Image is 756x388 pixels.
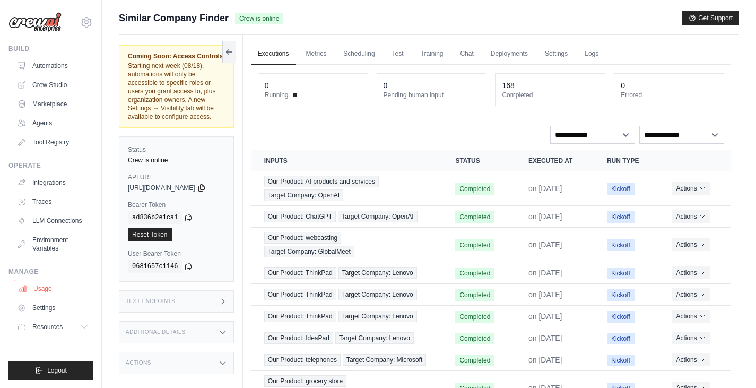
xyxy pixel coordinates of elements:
[8,161,93,170] div: Operate
[502,91,598,99] dt: Completed
[13,212,93,229] a: LLM Connections
[414,43,450,65] a: Training
[672,182,709,195] button: Actions for execution
[672,332,709,344] button: Actions for execution
[264,232,341,244] span: Our Product: webcasting
[538,43,574,65] a: Settings
[528,269,562,277] time: February 6, 2025 at 18:34 EST
[343,354,426,366] span: Target Company: Microsoft
[338,289,417,300] span: Target Company: Lenovo
[264,311,430,322] a: View execution details for Our Product
[594,150,659,171] th: Run Type
[13,57,93,74] a: Automations
[607,355,635,366] span: Kickoff
[128,201,225,209] label: Bearer Token
[607,333,635,344] span: Kickoff
[337,43,381,65] a: Scheduling
[484,43,534,65] a: Deployments
[128,211,182,224] code: ad836b2e1ca1
[672,288,709,301] button: Actions for execution
[528,356,562,364] time: February 4, 2025 at 18:01 EST
[13,193,93,210] a: Traces
[264,332,430,344] a: View execution details for Our Product
[14,280,94,297] a: Usage
[528,184,562,193] time: February 18, 2025 at 05:21 EST
[32,323,63,331] span: Resources
[119,11,229,25] span: Similar Company Finder
[264,232,430,257] a: View execution details for Our Product
[455,333,494,344] span: Completed
[128,62,215,120] span: Starting next week (08/18), automations will only be accessible to specific roles or users you gr...
[607,311,635,323] span: Kickoff
[264,354,341,366] span: Our Product: telephones
[264,289,336,300] span: Our Product: ThinkPad
[384,80,388,91] div: 0
[455,355,494,366] span: Completed
[607,239,635,251] span: Kickoff
[128,184,195,192] span: [URL][DOMAIN_NAME]
[13,299,93,316] a: Settings
[528,290,562,299] time: February 5, 2025 at 23:15 EST
[126,360,151,366] h3: Actions
[682,11,739,25] button: Get Support
[13,231,93,257] a: Environment Variables
[128,145,225,154] label: Status
[672,266,709,279] button: Actions for execution
[264,211,430,222] a: View execution details for Our Product
[235,13,283,24] span: Crew is online
[384,91,480,99] dt: Pending human input
[8,45,93,53] div: Build
[621,91,717,99] dt: Errored
[128,249,225,258] label: User Bearer Token
[386,43,410,65] a: Test
[338,267,417,279] span: Target Company: Lenovo
[338,311,417,322] span: Target Company: Lenovo
[264,189,343,201] span: Target Company: OpenAI
[703,337,756,388] iframe: Chat Widget
[300,43,333,65] a: Metrics
[264,289,430,300] a: View execution details for Our Product
[672,310,709,323] button: Actions for execution
[528,240,562,249] time: February 8, 2025 at 22:20 EST
[672,238,709,251] button: Actions for execution
[264,267,336,279] span: Our Product: ThinkPad
[264,332,333,344] span: Our Product: IdeaPad
[607,289,635,301] span: Kickoff
[13,76,93,93] a: Crew Studio
[578,43,605,65] a: Logs
[528,312,562,321] time: February 5, 2025 at 23:04 EST
[8,361,93,380] button: Logout
[128,228,172,241] a: Reset Token
[455,239,494,251] span: Completed
[335,332,414,344] span: Target Company: Lenovo
[265,80,269,91] div: 0
[8,268,93,276] div: Manage
[502,80,514,91] div: 168
[607,211,635,223] span: Kickoff
[251,43,296,65] a: Executions
[338,211,417,222] span: Target Company: OpenAI
[442,150,516,171] th: Status
[672,353,709,366] button: Actions for execution
[455,311,494,323] span: Completed
[455,268,494,279] span: Completed
[454,43,480,65] a: Chat
[528,334,562,342] time: February 5, 2025 at 18:06 EST
[455,183,494,195] span: Completed
[264,375,346,387] span: Our Product: grocery store
[128,52,225,61] span: Coming Soon: Access Controls
[607,183,635,195] span: Kickoff
[264,176,430,201] a: View execution details for Our Product
[516,150,594,171] th: Executed at
[13,174,93,191] a: Integrations
[264,211,336,222] span: Our Product: ChatGPT
[672,210,709,223] button: Actions for execution
[128,260,182,273] code: 0681657c1146
[128,156,225,165] div: Crew is online
[264,176,379,187] span: Our Product: AI products and services
[126,298,176,305] h3: Test Endpoints
[264,311,336,322] span: Our Product: ThinkPad
[264,354,430,366] a: View execution details for Our Product
[13,96,93,113] a: Marketplace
